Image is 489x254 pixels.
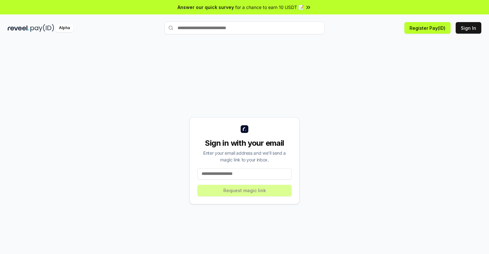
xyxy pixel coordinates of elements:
span: for a chance to earn 10 USDT 📝 [235,4,304,11]
div: Enter your email address and we’ll send a magic link to your inbox. [197,150,292,163]
div: Sign in with your email [197,138,292,148]
img: reveel_dark [8,24,29,32]
div: Alpha [55,24,73,32]
img: pay_id [30,24,54,32]
img: logo_small [241,125,248,133]
button: Sign In [456,22,481,34]
span: Answer our quick survey [178,4,234,11]
button: Register Pay(ID) [404,22,451,34]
